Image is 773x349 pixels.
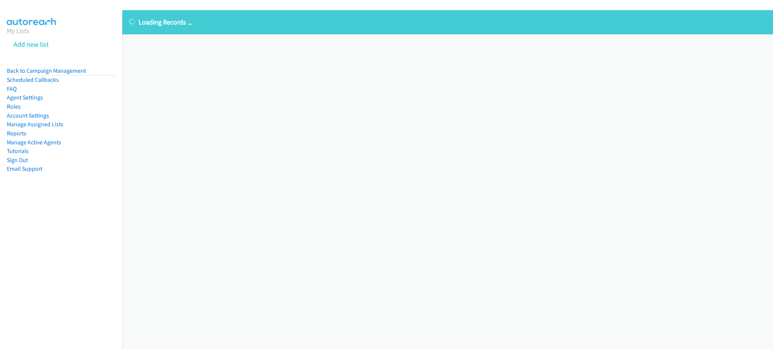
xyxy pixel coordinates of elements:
a: Manage Active Agents [7,139,61,146]
a: Email Support [7,165,42,172]
a: Manage Assigned Lists [7,121,63,128]
a: Scheduled Callbacks [7,76,59,83]
a: Agent Settings [7,94,43,101]
a: Reports [7,130,26,137]
a: Add new list [14,40,49,49]
a: Account Settings [7,112,49,119]
p: Loading Records ... [129,17,766,27]
a: FAQ [7,85,17,92]
a: Roles [7,103,21,110]
a: Back to Campaign Management [7,67,86,74]
a: Tutorials [7,147,29,155]
a: Sign Out [7,156,28,164]
a: My Lists [7,26,29,35]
